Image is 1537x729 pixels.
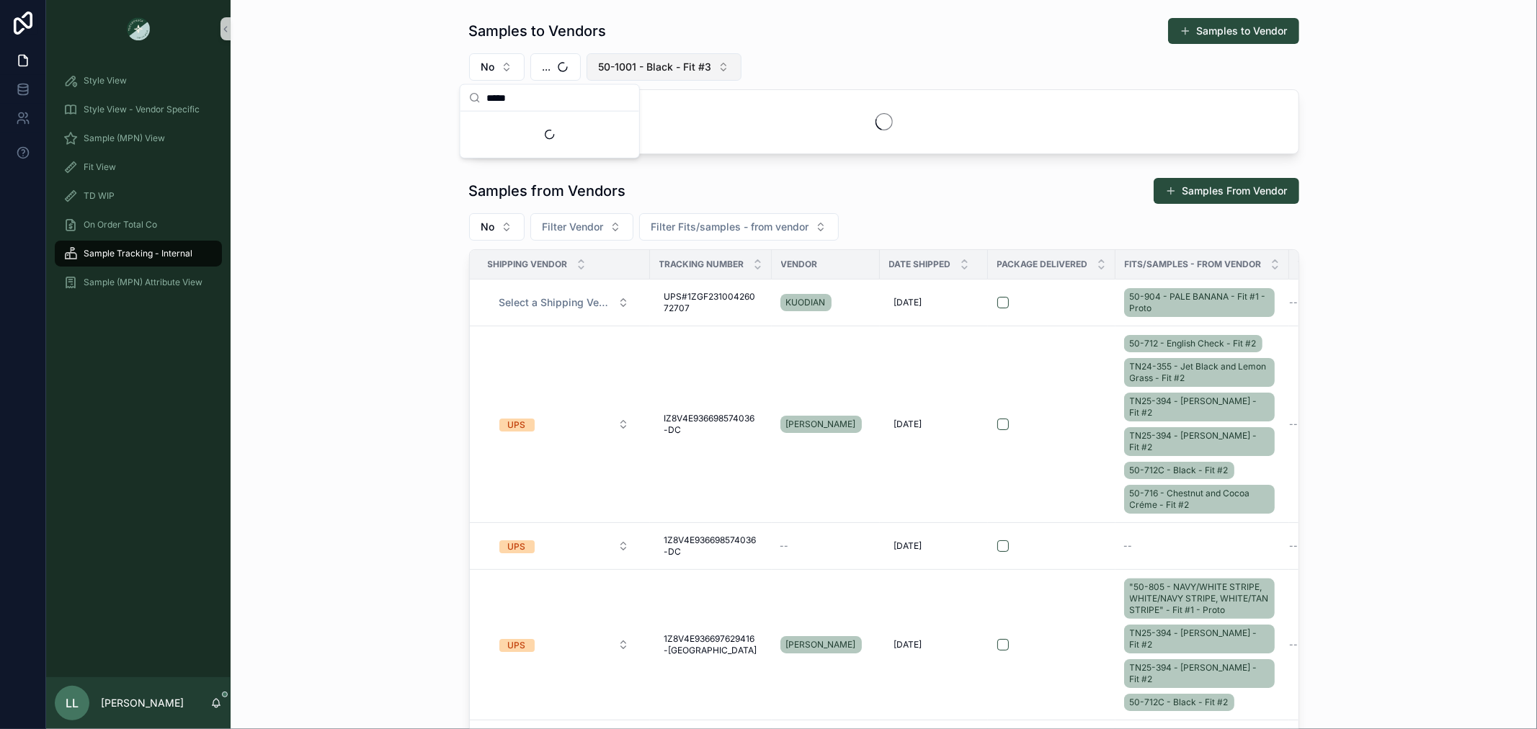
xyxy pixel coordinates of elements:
[894,297,922,308] span: [DATE]
[888,633,979,656] a: [DATE]
[488,259,568,270] span: Shipping Vendor
[1130,361,1269,384] span: TN24-355 - Jet Black and Lemon Grass - Fit #2
[508,419,526,431] div: UPS
[55,269,222,295] a: Sample (MPN) Attribute View
[1124,393,1275,421] a: TN25-394 - [PERSON_NAME] - Fit #2
[780,291,871,314] a: KUODIAN
[659,259,744,270] span: Tracking Number
[780,413,871,436] a: [PERSON_NAME]
[1124,285,1280,320] a: 50-904 - PALE BANANA - Fit #1 - Proto
[84,190,115,202] span: TD WIP
[1124,578,1275,619] a: "50-805 - NAVY/WHITE STRIPE, WHITE/NAVY STRIPE, WHITE/TAN STRIPE" - Fit #1 - Proto
[1290,419,1380,430] a: --
[780,416,862,433] a: [PERSON_NAME]
[101,696,184,710] p: [PERSON_NAME]
[84,133,165,144] span: Sample (MPN) View
[1290,639,1380,650] a: --
[1130,395,1269,419] span: TN25-394 - [PERSON_NAME] - Fit #2
[1290,639,1298,650] span: --
[1124,358,1275,387] a: TN24-355 - Jet Black and Lemon Grass - Fit #2
[488,290,641,316] button: Select Button
[780,540,871,552] a: --
[66,694,79,712] span: LL
[469,53,525,81] button: Select Button
[1154,178,1299,204] a: Samples From Vendor
[1290,419,1298,430] span: --
[530,213,633,241] button: Select Button
[55,125,222,151] a: Sample (MPN) View
[1290,540,1298,552] span: --
[84,161,116,173] span: Fit View
[1124,427,1275,456] a: TN25-394 - [PERSON_NAME] - Fit #2
[499,295,612,310] span: Select a Shipping Vendor
[1125,259,1262,270] span: Fits/samples - from vendor
[889,259,951,270] span: Date Shipped
[1130,465,1229,476] span: 50-712C - Black - Fit #2
[781,259,818,270] span: Vendor
[659,529,763,563] a: 1Z8V4E936698574036-DC
[894,639,922,650] span: [DATE]
[55,68,222,94] a: Style View
[664,291,757,314] span: UPS#1ZGF23100426072707
[1124,485,1275,514] a: 50-716 - Chestnut and Cocoa Créme - Fit #2
[46,58,231,314] div: scrollable content
[659,407,763,442] a: IZ8V4E936698574036-DC
[84,248,192,259] span: Sample Tracking - Internal
[1124,576,1280,714] a: "50-805 - NAVY/WHITE STRIPE, WHITE/NAVY STRIPE, WHITE/TAN STRIPE" - Fit #1 - ProtoTN25-394 - [PER...
[508,540,526,553] div: UPS
[1124,335,1262,352] a: 50-712 - English Check - Fit #2
[1130,627,1269,650] span: TN25-394 - [PERSON_NAME] - Fit #2
[587,53,741,81] button: Select Button
[888,413,979,436] a: [DATE]
[469,181,626,201] h1: Samples from Vendors
[1124,540,1280,552] a: --
[1168,18,1299,44] button: Samples to Vendor
[599,60,712,74] span: 50-1001 - Black - Fit #3
[55,183,222,209] a: TD WIP
[488,533,641,559] button: Select Button
[1290,297,1380,308] a: --
[780,636,862,653] a: [PERSON_NAME]
[55,241,222,267] a: Sample Tracking - Internal
[1130,662,1269,685] span: TN25-394 - [PERSON_NAME] - Fit #2
[888,535,979,558] a: [DATE]
[1124,540,1133,552] span: --
[1124,625,1275,653] a: TN25-394 - [PERSON_NAME] - Fit #2
[487,411,641,438] a: Select Button
[780,294,832,311] a: KUODIAN
[55,97,222,122] a: Style View - Vendor Specific
[84,219,157,231] span: On Order Total Co
[469,213,525,241] button: Select Button
[888,291,979,314] a: [DATE]
[1130,488,1269,511] span: 50-716 - Chestnut and Cocoa Créme - Fit #2
[1124,462,1234,479] a: 50-712C - Black - Fit #2
[1290,540,1380,552] a: --
[460,112,639,158] div: Suggestions
[543,220,604,234] span: Filter Vendor
[997,259,1088,270] span: Package Delivered
[543,60,551,74] span: ...
[1130,697,1229,708] span: 50-712C - Black - Fit #2
[469,21,607,41] h1: Samples to Vendors
[481,220,495,234] span: No
[664,633,757,656] span: 1Z8V4E936697629416-[GEOGRAPHIC_DATA]
[84,75,127,86] span: Style View
[530,53,581,81] button: Select Button
[55,154,222,180] a: Fit View
[659,627,763,662] a: 1Z8V4E936697629416-[GEOGRAPHIC_DATA]
[659,285,763,320] a: UPS#1ZGF23100426072707
[1124,288,1275,317] a: 50-904 - PALE BANANA - Fit #1 - Proto
[780,540,789,552] span: --
[664,413,757,436] span: IZ8V4E936698574036-DC
[1130,581,1269,616] span: "50-805 - NAVY/WHITE STRIPE, WHITE/NAVY STRIPE, WHITE/TAN STRIPE" - Fit #1 - Proto
[127,17,150,40] img: App logo
[487,289,641,316] a: Select Button
[1130,430,1269,453] span: TN25-394 - [PERSON_NAME] - Fit #2
[786,639,856,650] span: [PERSON_NAME]
[487,532,641,560] a: Select Button
[1124,332,1280,516] a: 50-712 - English Check - Fit #2TN24-355 - Jet Black and Lemon Grass - Fit #2TN25-394 - [PERSON_NA...
[786,419,856,430] span: [PERSON_NAME]
[481,60,495,74] span: No
[487,631,641,658] a: Select Button
[1124,659,1275,688] a: TN25-394 - [PERSON_NAME] - Fit #2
